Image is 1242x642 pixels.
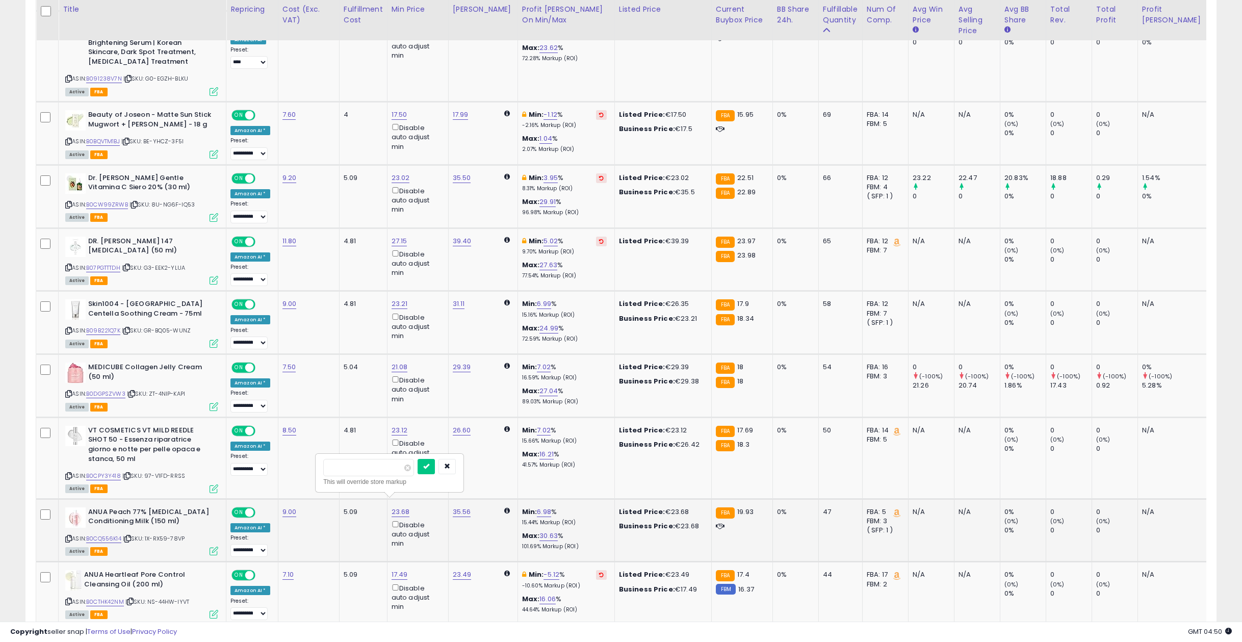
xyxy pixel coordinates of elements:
[522,272,607,279] p: 77.54% Markup (ROI)
[230,126,270,135] div: Amazon AI *
[392,31,441,61] div: Disable auto adjust min
[230,378,270,388] div: Amazon AI *
[522,55,607,62] p: 72.28% Markup (ROI)
[254,237,270,246] span: OFF
[1096,129,1137,138] div: 0
[777,237,811,246] div: 0%
[1050,192,1092,201] div: 0
[1096,110,1137,119] div: 0
[230,264,270,287] div: Preset:
[122,264,185,272] span: | SKU: G3-EEK2-YLUA
[282,570,294,580] a: 7.10
[522,299,537,309] b: Min:
[959,192,1000,201] div: 0
[65,507,86,528] img: 31A9Sdce6pL._SL40_.jpg
[619,363,704,372] div: €29.39
[1050,255,1092,264] div: 0
[522,173,607,192] div: %
[522,336,607,343] p: 72.59% Markup (ROI)
[867,119,900,129] div: FBM: 5
[959,363,1000,372] div: 0
[1050,310,1065,318] small: (0%)
[392,236,407,246] a: 27.15
[453,4,513,15] div: [PERSON_NAME]
[959,38,1000,47] div: 0
[453,110,469,120] a: 17.99
[1011,372,1034,380] small: (-100%)
[230,327,270,350] div: Preset:
[453,507,471,517] a: 35.56
[522,374,607,381] p: 16.59% Markup (ROI)
[1004,255,1046,264] div: 0%
[619,376,675,386] b: Business Price:
[737,250,756,260] span: 23.98
[344,4,383,25] div: Fulfillment Cost
[65,88,89,96] span: All listings currently available for purchase on Amazon
[232,300,245,309] span: ON
[1096,192,1137,201] div: 0
[65,237,218,284] div: ASIN:
[522,43,540,53] b: Max:
[230,252,270,262] div: Amazon AI *
[392,507,410,517] a: 23.68
[392,248,441,278] div: Disable auto adjust min
[344,173,379,183] div: 5.09
[867,299,900,309] div: FBA: 12
[959,4,996,36] div: Avg Selling Price
[344,299,379,309] div: 4.81
[737,376,743,386] span: 18
[619,110,704,119] div: €17.50
[522,324,607,343] div: %
[1004,363,1046,372] div: 0%
[522,363,607,381] div: %
[1096,237,1137,246] div: 0
[522,146,607,153] p: 2.07% Markup (ROI)
[87,627,131,636] a: Terms of Use
[232,111,245,120] span: ON
[1050,110,1092,119] div: 0
[123,74,188,83] span: | SKU: G0-EGZH-BLKU
[86,472,121,480] a: B0CPY3Y418
[913,4,950,25] div: Avg Win Price
[1149,372,1172,380] small: (-100%)
[392,374,441,404] div: Disable auto adjust min
[88,299,212,321] b: Skin1004 - [GEOGRAPHIC_DATA] Centella Soothing Cream - 75ml
[1096,310,1110,318] small: (0%)
[1004,4,1042,25] div: Avg BB Share
[65,363,218,410] div: ASIN:
[539,197,556,207] a: 29.91
[1050,299,1092,309] div: 0
[544,173,558,183] a: 3.95
[1050,129,1092,138] div: 0
[453,299,465,309] a: 31.11
[823,299,855,309] div: 58
[522,248,607,255] p: 9.70% Markup (ROI)
[86,200,128,209] a: B0CW99ZRWB
[539,260,557,270] a: 27.63
[1004,318,1046,327] div: 0%
[65,213,89,222] span: All listings currently available for purchase on Amazon
[65,276,89,285] span: All listings currently available for purchase on Amazon
[232,364,245,372] span: ON
[522,197,607,216] div: %
[1142,299,1199,309] div: N/A
[1096,120,1110,128] small: (0%)
[619,188,704,197] div: €35.5
[254,300,270,309] span: OFF
[88,110,212,132] b: Beauty of Joseon - Matte Sun Stick Mugwort + [PERSON_NAME] - 18 g
[1096,246,1110,254] small: (0%)
[777,110,811,119] div: 0%
[1096,38,1137,47] div: 0
[867,183,900,192] div: FBM: 4
[913,237,946,246] div: N/A
[90,150,108,159] span: FBA
[230,4,274,15] div: Repricing
[522,209,607,216] p: 96.98% Markup (ROI)
[1142,381,1207,390] div: 5.28%
[90,276,108,285] span: FBA
[619,299,665,309] b: Listed Price:
[867,192,900,201] div: ( SFP: 1 )
[716,299,735,311] small: FBA
[1050,381,1092,390] div: 17.43
[282,236,297,246] a: 11.80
